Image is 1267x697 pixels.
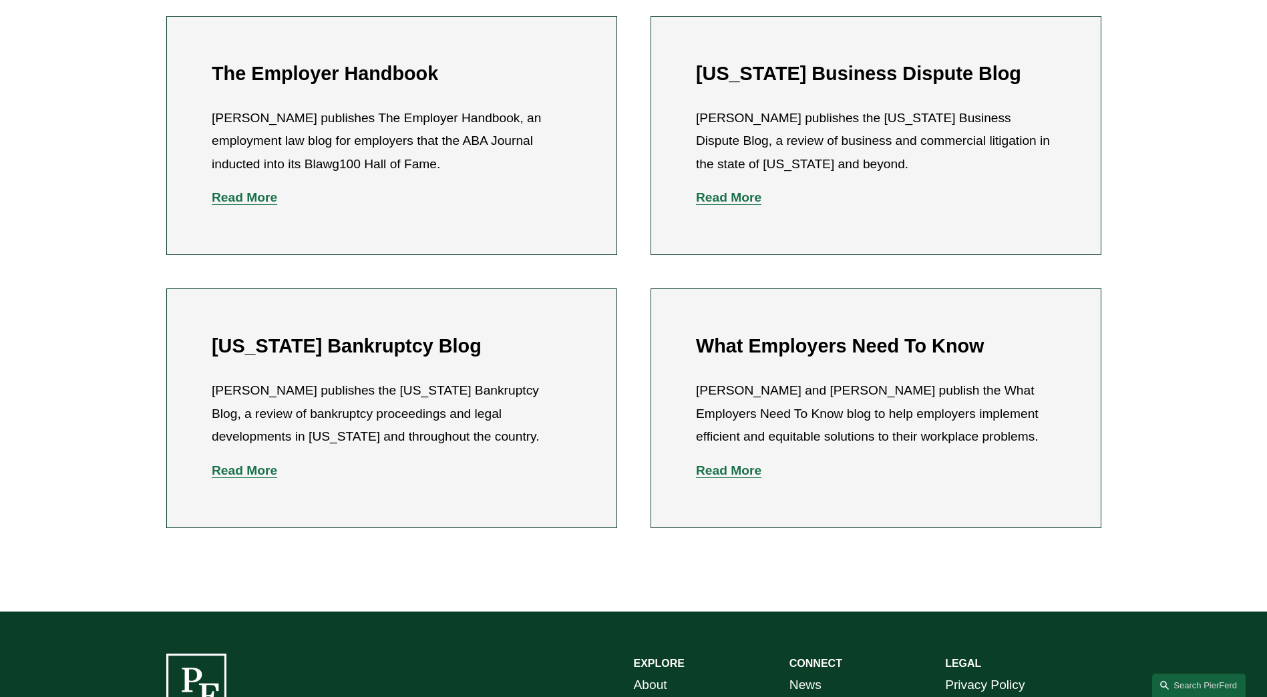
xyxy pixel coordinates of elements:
[212,334,571,358] h2: [US_STATE] Bankruptcy Blog
[696,463,761,477] a: Read More
[945,674,1025,697] a: Privacy Policy
[789,674,822,697] a: News
[212,107,571,176] p: [PERSON_NAME] publishes The Employer Handbook, an employment law blog for employers that the ABA ...
[696,107,1055,176] p: [PERSON_NAME] publishes the [US_STATE] Business Dispute Blog, a review of business and commercial...
[212,62,571,85] h2: The Employer Handbook
[789,658,842,669] strong: CONNECT
[212,463,277,477] a: Read More
[634,674,667,697] a: About
[634,658,685,669] strong: EXPLORE
[696,334,1055,358] h2: What Employers Need To Know
[696,379,1055,449] p: [PERSON_NAME] and [PERSON_NAME] publish the What Employers Need To Know blog to help employers im...
[1152,674,1246,697] a: Search this site
[212,379,571,449] p: [PERSON_NAME] publishes the [US_STATE] Bankruptcy Blog, a review of bankruptcy proceedings and le...
[696,190,761,204] a: Read More
[945,658,981,669] strong: LEGAL
[212,190,277,204] a: Read More
[696,62,1055,85] h2: [US_STATE] Business Dispute Blog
